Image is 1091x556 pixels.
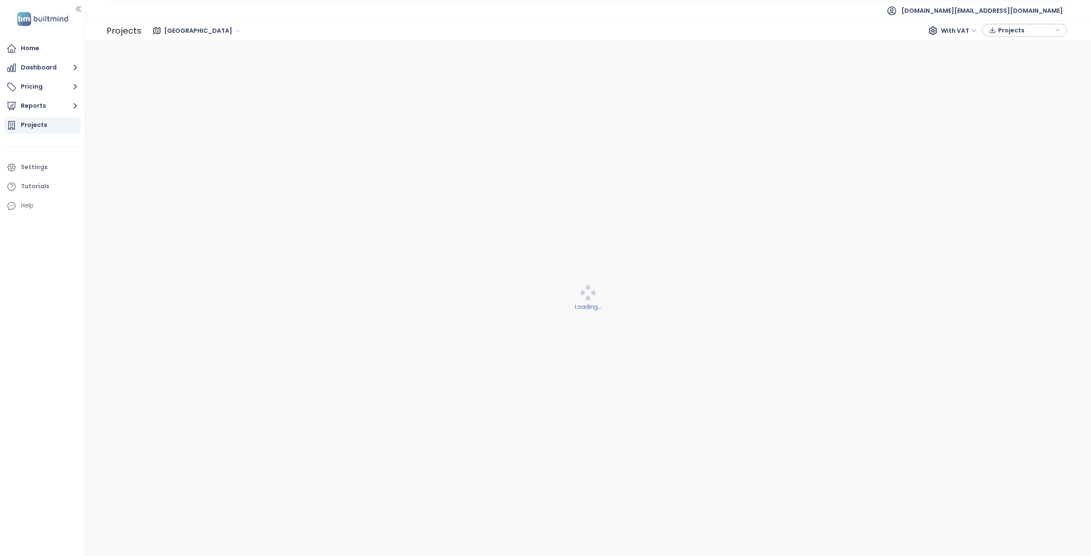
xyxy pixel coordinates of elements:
[164,24,240,37] span: Warszawa
[941,24,977,37] span: With VAT
[91,302,1086,311] div: Loading...
[21,120,47,130] div: Projects
[4,59,81,76] button: Dashboard
[4,117,81,134] a: Projects
[4,40,81,57] a: Home
[4,197,81,214] div: Help
[14,10,71,28] img: logo
[21,162,48,173] div: Settings
[901,0,1063,21] span: [DOMAIN_NAME][EMAIL_ADDRESS][DOMAIN_NAME]
[21,181,49,192] div: Tutorials
[4,78,81,95] button: Pricing
[21,43,39,54] div: Home
[987,24,1062,37] div: button
[4,178,81,195] a: Tutorials
[107,22,141,39] div: Projects
[4,98,81,115] button: Reports
[998,24,1053,37] span: Projects
[4,159,81,176] a: Settings
[21,200,34,211] div: Help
